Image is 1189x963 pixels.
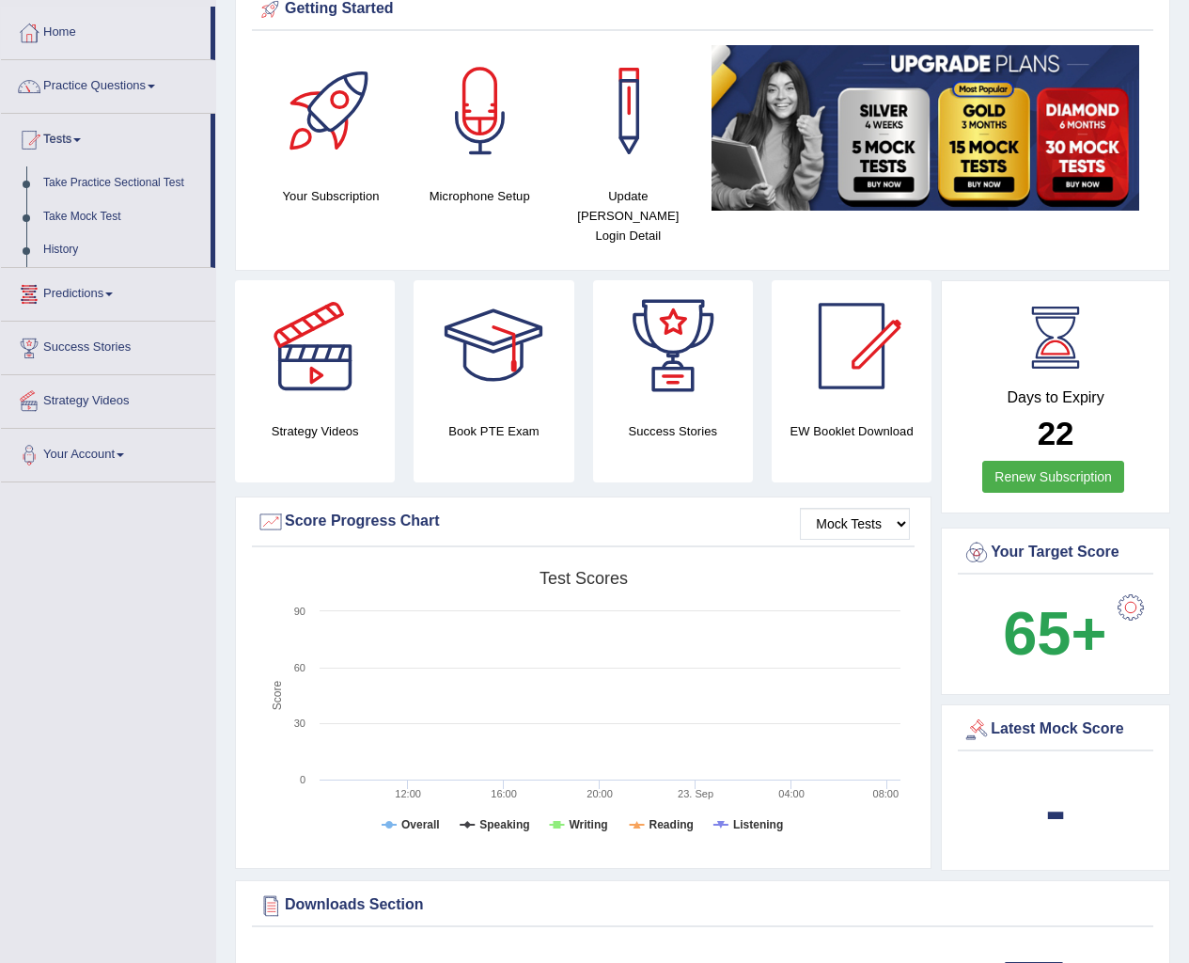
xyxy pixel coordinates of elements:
[678,788,713,799] tspan: 23. Sep
[962,389,1149,406] h4: Days to Expiry
[1,114,211,161] a: Tests
[563,186,693,245] h4: Update [PERSON_NAME] Login Detail
[1045,776,1066,845] b: -
[962,716,1149,744] div: Latest Mock Score
[415,186,544,206] h4: Microphone Setup
[962,539,1149,567] div: Your Target Score
[235,421,395,441] h4: Strategy Videos
[271,681,284,711] tspan: Score
[712,45,1139,211] img: small5.jpg
[649,818,694,831] tspan: Reading
[1,375,215,422] a: Strategy Videos
[1,7,211,54] a: Home
[982,461,1124,493] a: Renew Subscription
[300,774,305,785] text: 0
[401,818,440,831] tspan: Overall
[569,818,607,831] tspan: Writing
[294,606,305,617] text: 90
[733,818,783,831] tspan: Listening
[491,788,517,799] text: 16:00
[1,268,215,315] a: Predictions
[1,322,215,369] a: Success Stories
[257,508,910,536] div: Score Progress Chart
[294,662,305,673] text: 60
[587,788,613,799] text: 20:00
[479,818,529,831] tspan: Speaking
[540,569,628,588] tspan: Test scores
[1,60,215,107] a: Practice Questions
[873,788,900,799] text: 08:00
[294,718,305,729] text: 30
[1003,599,1106,668] b: 65+
[35,166,211,200] a: Take Practice Sectional Test
[1038,415,1074,451] b: 22
[772,421,931,441] h4: EW Booklet Download
[257,892,1149,920] div: Downloads Section
[414,421,573,441] h4: Book PTE Exam
[778,788,805,799] text: 04:00
[35,200,211,234] a: Take Mock Test
[1,429,215,476] a: Your Account
[35,233,211,267] a: History
[395,788,421,799] text: 12:00
[593,421,753,441] h4: Success Stories
[266,186,396,206] h4: Your Subscription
